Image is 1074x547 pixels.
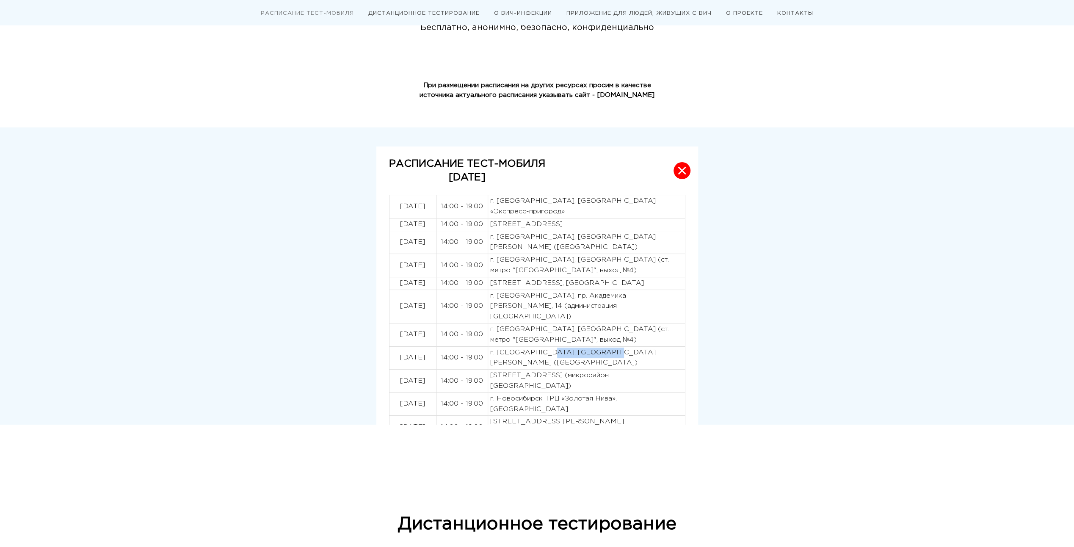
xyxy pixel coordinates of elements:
[392,301,434,312] p: [DATE]
[392,219,434,230] p: [DATE]
[490,348,683,369] p: г. [GEOGRAPHIC_DATA], [GEOGRAPHIC_DATA][PERSON_NAME] ([GEOGRAPHIC_DATA])
[392,260,434,271] p: [DATE]
[490,196,683,217] p: г. [GEOGRAPHIC_DATA], [GEOGRAPHIC_DATA] «Экспресс-пригород»
[439,202,486,212] p: 14:00 - 19:00
[392,237,434,248] p: [DATE]
[392,202,434,212] p: [DATE]
[398,516,676,532] span: Дистанционное тестирование
[392,376,434,387] p: [DATE]
[490,370,683,392] p: [STREET_ADDRESS] (микрорайон [GEOGRAPHIC_DATA])
[439,301,486,312] p: 14:00 - 19:00
[439,329,486,340] p: 14:00 - 19:00
[490,278,683,289] p: [STREET_ADDRESS], [GEOGRAPHIC_DATA]
[439,422,486,433] p: 14:00 - 19:00
[392,278,434,289] p: [DATE]
[490,417,683,438] p: [STREET_ADDRESS][PERSON_NAME][PERSON_NAME]
[405,21,669,34] div: Бесплатно, анонимно, безопасно, конфиденциально
[439,353,486,363] p: 14:00 - 19:00
[376,146,698,195] button: РАСПИСАНИЕ ТЕСТ-МОБИЛЯ[DATE]
[439,260,486,271] p: 14:00 - 19:00
[777,11,813,16] a: КОНТАКТЫ
[566,11,712,16] a: ПРИЛОЖЕНИЕ ДЛЯ ЛЮДЕЙ, ЖИВУЩИХ С ВИЧ
[389,171,545,184] p: [DATE]
[392,353,434,363] p: [DATE]
[261,11,354,16] a: РАСПИСАНИЕ ТЕСТ-МОБИЛЯ
[490,255,683,276] p: г. [GEOGRAPHIC_DATA], [GEOGRAPHIC_DATA] (ст. метро "[GEOGRAPHIC_DATA]", выход №4)
[439,399,486,409] p: 14:00 - 19:00
[490,394,683,415] p: г. Новосибирск ТРЦ «Золотая Нива», [GEOGRAPHIC_DATA]
[726,11,763,16] a: О ПРОЕКТЕ
[439,278,486,289] p: 14:00 - 19:00
[420,83,654,98] strong: При размещении расписания на других ресурсах просим в качестве источника актуального расписания у...
[490,324,683,345] p: г. [GEOGRAPHIC_DATA], [GEOGRAPHIC_DATA] (ст. метро "[GEOGRAPHIC_DATA]", выход №4)
[490,219,683,230] p: [STREET_ADDRESS]
[392,329,434,340] p: [DATE]
[490,291,683,322] p: г. [GEOGRAPHIC_DATA], пр. Академика [PERSON_NAME], 14 (администрация [GEOGRAPHIC_DATA])
[494,11,552,16] a: О ВИЧ-ИНФЕКЦИИ
[439,376,486,387] p: 14:00 - 19:00
[439,219,486,230] p: 14:00 - 19:00
[389,159,545,169] strong: РАСПИСАНИЕ ТЕСТ-МОБИЛЯ
[392,399,434,409] p: [DATE]
[368,11,480,16] a: ДИСТАНЦИОННОЕ ТЕСТИРОВАНИЕ
[439,237,486,248] p: 14:00 - 19:00
[490,232,683,253] p: г. [GEOGRAPHIC_DATA], [GEOGRAPHIC_DATA][PERSON_NAME] ([GEOGRAPHIC_DATA])
[392,422,434,433] p: [DATE]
